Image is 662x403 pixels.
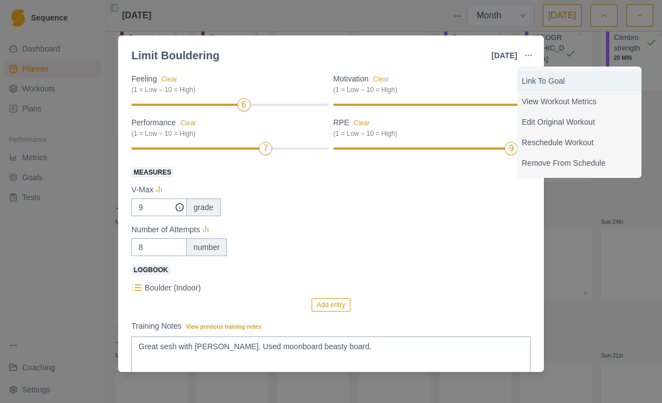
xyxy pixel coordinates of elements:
div: (1 = Low – 10 = High) [333,129,524,139]
button: RPE(1 = Low – 10 = High) [354,119,370,127]
label: RPE [333,117,524,139]
p: Boulder (Indoor) [145,282,201,294]
div: number [186,238,227,256]
span: Measures [131,167,174,177]
button: Add entry [312,298,350,312]
div: 7 [263,142,268,155]
div: (1 = Low – 10 = High) [131,85,322,95]
button: Performance(1 = Low – 10 = High) [180,119,196,127]
p: Remove From Schedule [522,157,637,169]
label: Performance [131,117,322,139]
p: Reschedule Workout [522,137,637,149]
label: Training Notes [131,320,524,332]
div: (1 = Low – 10 = High) [333,85,524,95]
button: Feeling(1 = Low – 10 = High) [161,75,177,83]
label: Feeling [131,73,322,95]
textarea: Great sesh with [PERSON_NAME]. Used moonboard beasty board. [131,336,531,381]
p: Number of Attempts [131,224,200,236]
p: [DATE] [492,50,517,62]
div: (1 = Low – 10 = High) [131,129,322,139]
p: V-Max [131,184,154,196]
p: Link To Goal [522,75,637,87]
span: View previous training notes [186,324,262,330]
p: View Workout Metrics [522,96,637,108]
button: Motivation(1 = Low – 10 = High) [373,75,389,83]
span: Logbook [131,265,170,275]
div: 9 [509,142,514,155]
p: Edit Original Workout [522,116,637,128]
label: Motivation [333,73,524,95]
div: 6 [241,98,246,111]
div: Limit Bouldering [131,47,220,64]
div: grade [186,198,221,216]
